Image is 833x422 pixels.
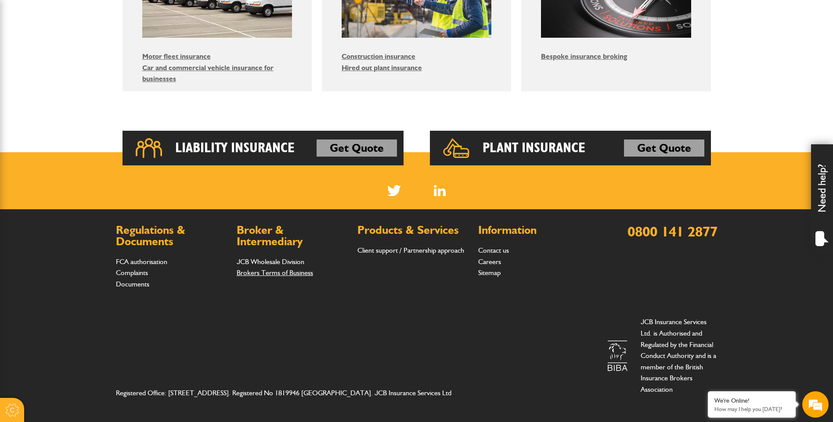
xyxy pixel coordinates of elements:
[342,64,422,72] a: Hired out plant insurance
[116,387,470,399] address: Registered Office: [STREET_ADDRESS]. Registered No 1819946 [GEOGRAPHIC_DATA]. JCB Insurance Servi...
[478,268,501,277] a: Sitemap
[342,52,415,61] a: Construction insurance
[144,4,165,25] div: Minimize live chat window
[641,316,718,395] p: JCB Insurance Services Ltd. is Authorised and Regulated by the Financial Conduct Authority and is...
[11,81,160,100] input: Enter your last name
[478,246,509,254] a: Contact us
[142,52,211,61] a: Motor fleet insurance
[11,159,160,263] textarea: Type your message and hit 'Enter'
[714,406,789,412] p: How may I help you today?
[116,268,148,277] a: Complaints
[11,133,160,152] input: Enter your phone number
[237,257,304,266] a: JCB Wholesale Division
[811,144,833,254] div: Need help?
[478,225,590,236] h2: Information
[387,185,401,196] img: Twitter
[434,185,446,196] a: LinkedIn
[627,223,718,240] a: 0800 141 2877
[119,270,159,282] em: Start Chat
[624,139,704,157] a: Get Quote
[116,257,167,266] a: FCA authorisation
[116,225,228,247] h2: Regulations & Documents
[175,139,295,157] h2: Liability Insurance
[46,49,148,61] div: Chat with us now
[714,397,789,404] div: We're Online!
[434,185,446,196] img: Linked In
[541,52,627,61] a: Bespoke insurance broking
[483,139,585,157] h2: Plant Insurance
[357,246,464,254] a: Client support / Partnership approach
[11,107,160,126] input: Enter your email address
[142,64,274,83] a: Car and commercial vehicle insurance for businesses
[237,225,349,247] h2: Broker & Intermediary
[237,268,313,277] a: Brokers Terms of Business
[317,139,397,157] a: Get Quote
[116,280,149,288] a: Documents
[478,257,501,266] a: Careers
[15,49,37,61] img: d_20077148190_company_1631870298795_20077148190
[357,225,469,236] h2: Products & Services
